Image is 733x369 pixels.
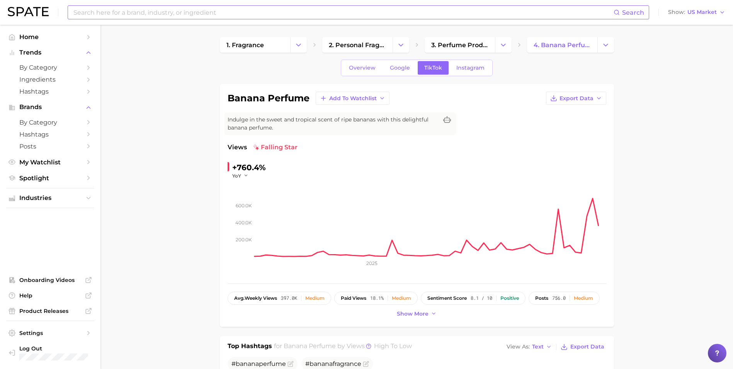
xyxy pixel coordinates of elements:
span: Export Data [560,95,594,102]
span: Onboarding Videos [19,277,81,284]
div: Positive [500,296,519,301]
input: Search here for a brand, industry, or ingredient [73,6,614,19]
button: Change Category [495,37,512,53]
tspan: 200.0k [236,237,252,243]
a: Log out. Currently logged in with e-mail jacob.demos@robertet.com. [6,343,94,363]
span: TikTok [424,65,442,71]
a: My Watchlist [6,156,94,168]
span: Export Data [570,343,604,350]
span: Overview [349,65,376,71]
span: by Category [19,119,81,126]
span: Show [668,10,685,14]
h1: banana perfume [228,94,310,103]
a: Instagram [450,61,491,75]
button: Change Category [290,37,307,53]
span: Posts [19,143,81,150]
a: Overview [342,61,382,75]
span: Hashtags [19,88,81,95]
button: Export Data [559,342,606,352]
a: Settings [6,327,94,339]
span: perfume [259,360,286,367]
span: Indulge in the sweet and tropical scent of ripe bananas with this delightful banana perfume. [228,116,438,132]
tspan: 400.0k [235,220,252,226]
span: # fragrance [305,360,361,367]
span: 1. fragrance [226,41,264,49]
button: Brands [6,101,94,113]
button: Industries [6,192,94,204]
span: # [231,360,286,367]
button: posts756.0Medium [529,292,600,305]
div: Medium [574,296,593,301]
button: Flag as miscategorized or irrelevant [363,361,369,367]
span: Add to Watchlist [329,95,377,102]
button: ShowUS Market [666,7,727,17]
a: Help [6,290,94,301]
img: falling star [253,144,259,150]
button: avg.weekly views397.0kMedium [228,292,331,305]
div: Medium [305,296,325,301]
span: YoY [232,173,241,179]
span: Industries [19,195,81,202]
span: Google [390,65,410,71]
div: +760.4% [232,161,266,174]
button: Flag as miscategorized or irrelevant [287,361,294,367]
span: posts [535,296,548,301]
span: Settings [19,330,81,337]
tspan: 600.0k [236,203,252,208]
button: View AsText [505,342,554,352]
a: 4. banana perfume [527,37,597,53]
button: Export Data [546,92,606,105]
button: paid views18.1%Medium [334,292,418,305]
span: Text [532,345,544,349]
span: View As [507,345,530,349]
span: 18.1% [370,296,384,301]
a: by Category [6,116,94,128]
button: sentiment score8.1 / 10Positive [421,292,526,305]
span: Product Releases [19,307,81,314]
span: Views [228,143,247,152]
span: 756.0 [552,296,566,301]
button: Show more [395,309,439,319]
a: TikTok [418,61,449,75]
button: YoY [232,173,249,179]
a: Hashtags [6,128,94,140]
span: 3. perfume products [431,41,488,49]
span: 397.0k [281,296,297,301]
a: Spotlight [6,172,94,184]
span: Help [19,292,81,299]
a: Product Releases [6,305,94,317]
span: Brands [19,104,81,111]
a: 3. perfume products [425,37,495,53]
a: Home [6,31,94,43]
span: banana [310,360,333,367]
span: Hashtags [19,131,81,138]
span: falling star [253,143,298,152]
h1: Top Hashtags [228,342,272,352]
button: Change Category [393,37,409,53]
span: high to low [374,342,412,350]
tspan: 2025 [366,260,377,266]
span: paid views [341,296,366,301]
div: Medium [392,296,411,301]
span: Trends [19,49,81,56]
h2: for by Views [274,342,412,352]
a: Onboarding Videos [6,274,94,286]
span: Instagram [456,65,485,71]
span: Home [19,33,81,41]
abbr: average [234,295,245,301]
span: 2. personal fragrance [329,41,386,49]
span: by Category [19,64,81,71]
span: banana perfume [284,342,336,350]
img: SPATE [8,7,49,16]
span: weekly views [234,296,277,301]
span: My Watchlist [19,159,81,166]
button: Trends [6,47,94,58]
a: Google [383,61,417,75]
span: Log Out [19,345,95,352]
span: Search [622,9,644,16]
span: Ingredients [19,76,81,83]
span: Show more [397,311,429,317]
a: Ingredients [6,73,94,85]
span: banana [236,360,259,367]
button: Change Category [597,37,614,53]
